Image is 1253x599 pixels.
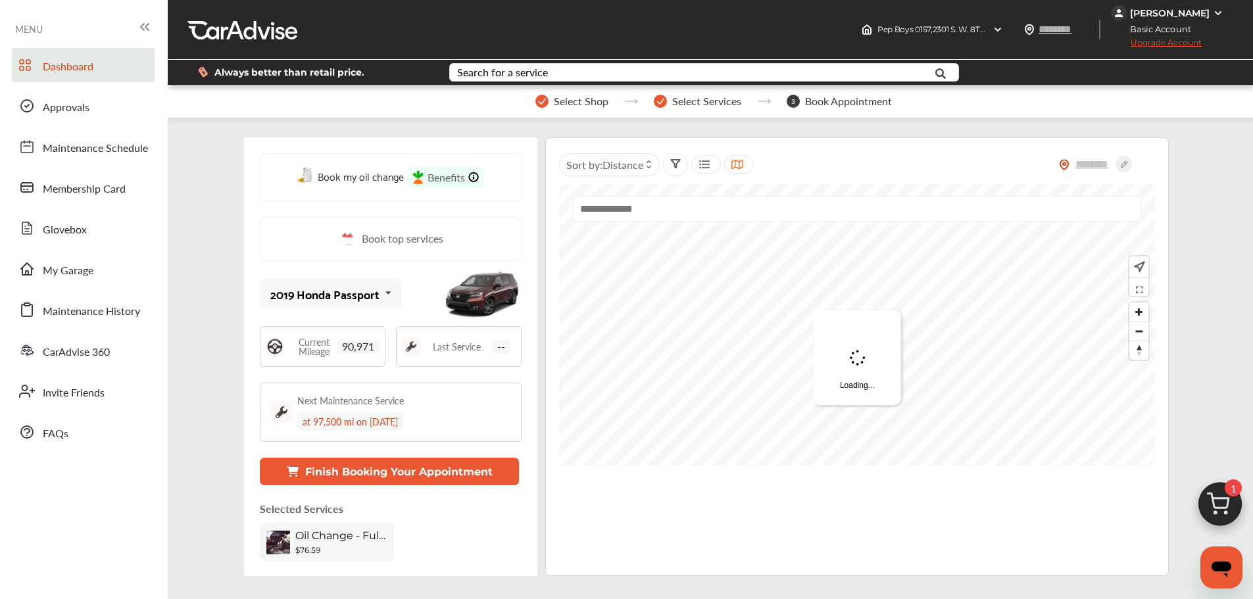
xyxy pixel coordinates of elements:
span: Pep Boys 0157 , 2301 S. W. 8TH ST [GEOGRAPHIC_DATA] , FL 33135 [877,24,1117,34]
span: Maintenance History [43,303,140,320]
a: Glovebox [12,211,155,245]
img: stepper-arrow.e24c07c6.svg [624,99,638,104]
button: Reset bearing to north [1129,341,1148,360]
span: Last Service [433,342,481,351]
span: Distance [602,157,643,172]
span: 3 [787,95,800,108]
span: -- [492,339,510,354]
a: Approvals [12,89,155,123]
a: Maintenance Schedule [12,130,155,164]
img: mobile_13440_st0640_046.jpg [443,264,522,323]
img: header-divider.bc55588e.svg [1099,20,1100,39]
button: Zoom out [1129,322,1148,341]
div: Search for a service [457,67,548,78]
img: cart_icon.3d0951e8.svg [1189,476,1252,539]
img: header-home-logo.8d720a4f.svg [862,24,872,35]
span: My Garage [43,262,93,279]
span: Maintenance Schedule [43,140,148,157]
img: info-Icon.6181e609.svg [468,172,479,183]
p: Selected Services [260,501,343,516]
img: dollor_label_vector.a70140d1.svg [198,66,208,78]
span: Basic Account [1112,22,1201,36]
span: Select Services [672,95,741,107]
a: FAQs [12,415,155,449]
span: Select Shop [554,95,608,107]
img: recenter.ce011a49.svg [1131,260,1145,274]
canvas: Map [559,184,1155,466]
img: oil-change-thumb.jpg [266,531,290,554]
a: CarAdvise 360 [12,333,155,368]
a: Invite Friends [12,374,155,408]
span: Always better than retail price. [214,68,364,77]
span: CarAdvise 360 [43,344,110,361]
span: Glovebox [43,222,87,239]
span: Oil Change - Full-synthetic [295,529,387,542]
img: jVpblrzwTbfkPYzPPzSLxeg0AAAAASUVORK5CYII= [1111,5,1127,21]
img: stepper-checkmark.b5569197.svg [654,95,667,108]
img: steering_logo [266,337,284,356]
span: MENU [15,24,43,34]
div: at 97,500 mi on [DATE] [297,412,403,431]
img: stepper-arrow.e24c07c6.svg [757,99,771,104]
a: Book top services [260,217,522,261]
b: $76.59 [295,545,320,555]
img: oil-change.e5047c97.svg [297,168,314,184]
img: header-down-arrow.9dd2ce7d.svg [993,24,1003,35]
a: Membership Card [12,170,155,204]
span: Approvals [43,99,89,116]
span: Book my oil change [318,167,404,185]
a: Dashboard [12,48,155,82]
div: 2019 Honda Passport [270,287,380,300]
span: 1 [1225,479,1242,496]
a: Maintenance History [12,293,155,327]
a: My Garage [12,252,155,286]
span: Current Mileage [291,337,337,356]
button: Zoom in [1129,302,1148,322]
span: Invite Friends [43,385,105,402]
div: Next Maintenance Service [297,394,404,407]
div: Loading... [814,310,901,405]
button: Finish Booking Your Appointment [260,458,519,485]
img: stepper-checkmark.b5569197.svg [535,95,549,108]
span: 90,971 [337,339,380,354]
img: location_vector_orange.38f05af8.svg [1059,159,1069,170]
img: maintenance_logo [402,337,420,356]
span: Book Appointment [805,95,892,107]
span: Dashboard [43,59,93,76]
span: Sort by : [566,157,643,172]
img: maintenance_logo [271,402,292,423]
a: Book my oil change [297,167,404,187]
span: Benefits [428,170,465,185]
span: Book top services [362,231,443,247]
img: cal_icon.0803b883.svg [338,231,355,247]
img: location_vector.a44bc228.svg [1024,24,1035,35]
span: Upgrade Account [1111,37,1202,54]
span: FAQs [43,425,68,443]
img: WGsFRI8htEPBVLJbROoPRyZpYNWhNONpIPPETTm6eUC0GeLEiAAAAAElFTkSuQmCC [1213,8,1223,18]
iframe: Button to launch messaging window [1200,546,1242,588]
div: [PERSON_NAME] [1130,7,1210,19]
span: Membership Card [43,181,126,198]
img: instacart-icon.73bd83c2.svg [412,170,424,185]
